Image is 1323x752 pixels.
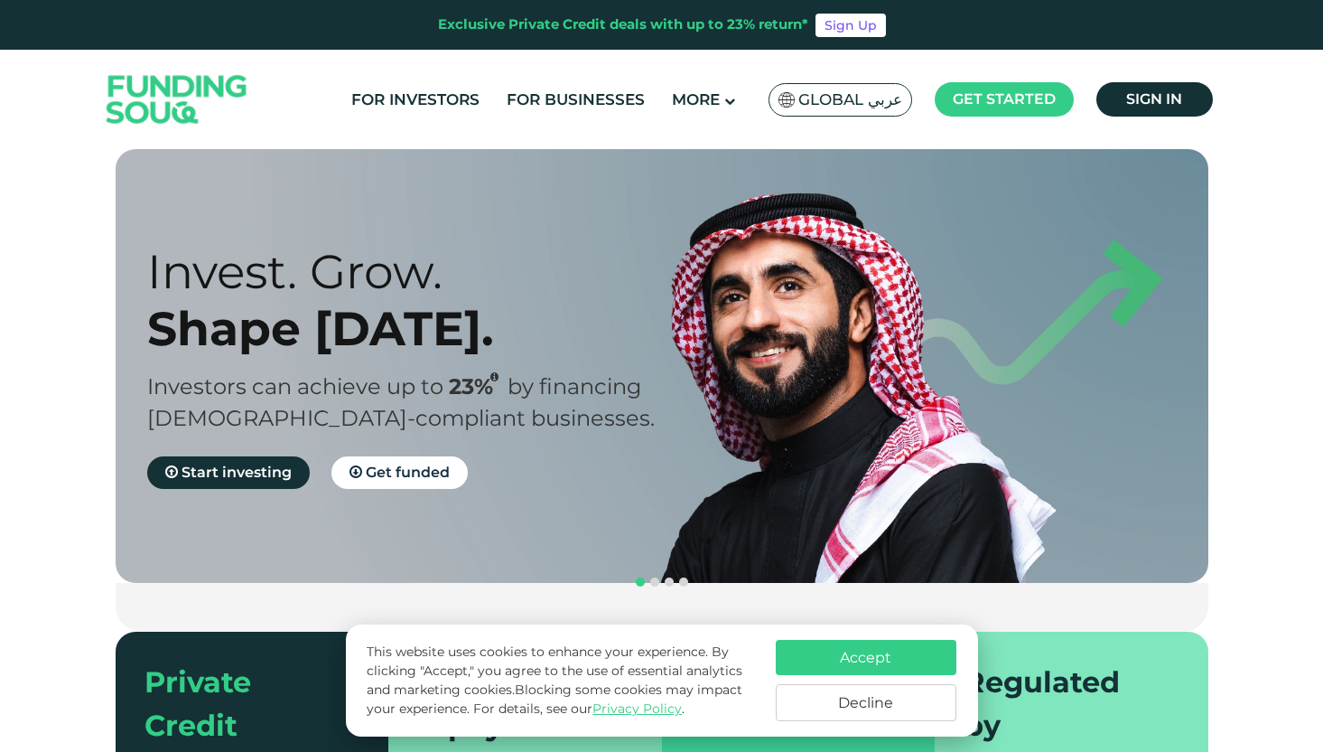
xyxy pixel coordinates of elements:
div: Shape [DATE]. [147,300,694,357]
button: Decline [776,684,956,721]
a: Sign Up [815,14,886,37]
a: Get funded [331,456,468,489]
img: SA Flag [778,92,795,108]
span: Start investing [182,464,292,481]
span: Blocking some cookies may impact your experience. [367,681,742,717]
a: For Investors [347,85,484,115]
span: More [672,90,720,108]
span: Get funded [366,464,450,481]
span: Sign in [1126,90,1182,108]
span: Global عربي [798,89,902,110]
button: navigation [633,575,648,589]
button: navigation [676,575,691,589]
i: 23% IRR (expected) ~ 15% Net yield (expected) [490,372,498,382]
span: Investors can achieve up to [147,373,443,399]
a: Privacy Policy [592,700,682,717]
span: For details, see our . [473,700,685,717]
div: Invest. Grow. [147,243,694,300]
button: navigation [648,575,662,589]
div: Exclusive Private Credit deals with up to 23% return* [438,14,808,35]
p: This website uses cookies to enhance your experience. By clicking "Accept," you agree to the use ... [367,643,757,719]
a: Sign in [1096,82,1213,117]
span: Get started [953,90,1056,108]
a: For Businesses [502,85,649,115]
a: Start investing [147,456,310,489]
button: navigation [662,575,676,589]
button: Accept [776,640,956,675]
div: Regulated by [964,661,1158,747]
img: Logo [89,54,266,146]
span: 23% [449,373,508,399]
